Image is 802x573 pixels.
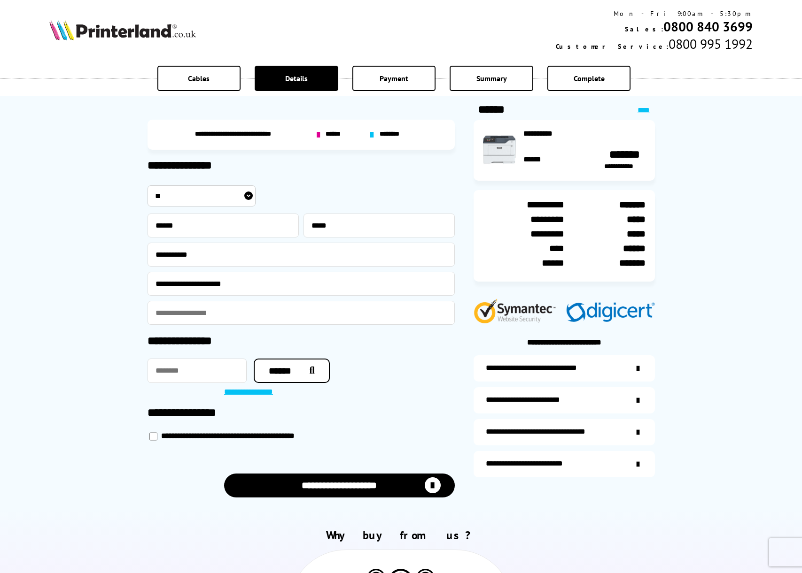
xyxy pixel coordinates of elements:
[663,18,753,35] a: 0800 840 3699
[474,419,655,445] a: additional-cables
[188,74,210,83] span: Cables
[49,20,196,40] img: Printerland Logo
[625,25,663,33] span: Sales:
[556,42,669,51] span: Customer Service:
[285,74,308,83] span: Details
[669,35,753,53] span: 0800 995 1992
[476,74,507,83] span: Summary
[474,451,655,477] a: secure-website
[474,387,655,413] a: items-arrive
[380,74,408,83] span: Payment
[556,9,753,18] div: Mon - Fri 9:00am - 5:30pm
[574,74,605,83] span: Complete
[49,528,753,542] h2: Why buy from us?
[474,355,655,382] a: additional-ink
